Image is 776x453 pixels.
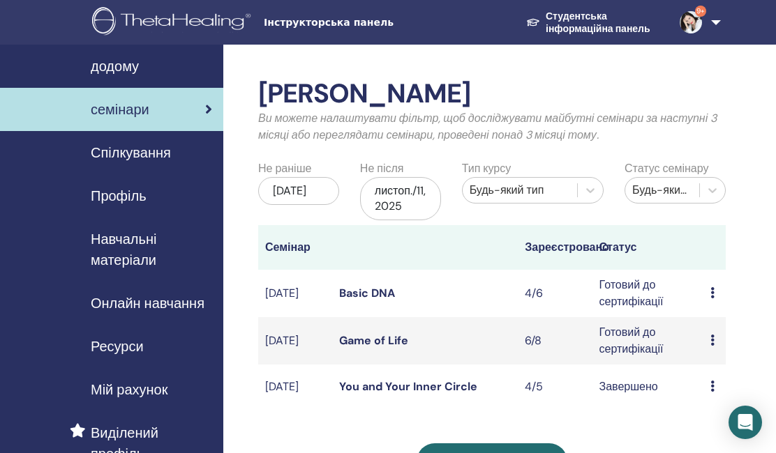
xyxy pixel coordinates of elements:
a: You and Your Inner Circle [339,379,477,394]
span: Спілкування [91,142,171,163]
td: [DATE] [258,364,332,410]
span: Онлайн навчання [91,293,204,314]
td: [DATE] [258,270,332,317]
td: Завершено [592,364,704,410]
span: Навчальні матеріали [91,229,212,270]
th: Зареєстровано [518,225,592,270]
div: Open Intercom Messenger [729,406,762,439]
span: додому [91,56,139,77]
span: Мій рахунок [91,379,167,400]
td: Готовий до сертифікації [592,317,704,364]
td: 4/5 [518,364,592,410]
span: Інструкторська панель [264,15,473,30]
th: Семінар [258,225,332,270]
th: Статус [592,225,704,270]
span: 9+ [695,6,706,17]
span: семінари [91,99,149,120]
td: Готовий до сертифікації [592,270,704,317]
td: 6/8 [518,317,592,364]
a: Game of Life [339,333,408,348]
div: Будь-який тип [470,182,570,199]
img: logo.png [92,7,255,38]
div: Будь-який статус [632,182,692,199]
a: Студентська інформаційна панель [515,3,669,42]
label: Тип курсу [462,160,512,177]
img: default.jpg [680,11,702,33]
span: Профіль [91,185,147,206]
a: Basic DNA [339,286,395,300]
img: graduation-cap-white.svg [526,17,540,27]
label: Не раніше [258,160,311,177]
h2: [PERSON_NAME] [258,78,726,110]
label: Статус семінару [625,160,708,177]
span: Ресурси [91,336,144,357]
p: Ви можете налаштувати фільтр, щоб досліджувати майбутні семінари за наступні 3 місяці або перегля... [258,110,726,144]
td: 4/6 [518,270,592,317]
div: листоп./11, 2025 [360,177,441,220]
td: [DATE] [258,317,332,364]
div: [DATE] [258,177,339,205]
label: Не після [360,160,404,177]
